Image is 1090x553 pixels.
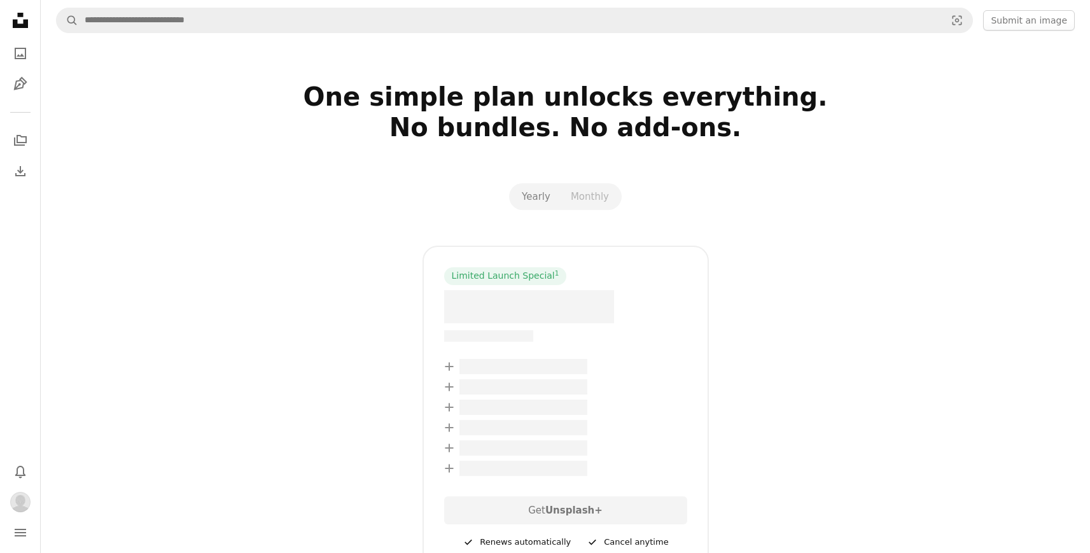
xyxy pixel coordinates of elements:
[459,420,587,435] span: – –––– –––– ––– ––– –––– ––––
[512,186,561,207] button: Yearly
[555,269,559,277] sup: 1
[8,489,33,515] button: Profile
[561,186,619,207] button: Monthly
[56,8,973,33] form: Find visuals sitewide
[942,8,972,32] button: Visual search
[444,290,615,323] span: – –––– ––––.
[8,128,33,153] a: Collections
[8,459,33,484] button: Notifications
[459,400,587,415] span: – –––– –––– ––– ––– –––– ––––
[459,440,587,456] span: – –––– –––– ––– ––– –––– ––––
[8,71,33,97] a: Illustrations
[459,379,587,395] span: – –––– –––– ––– ––– –––– ––––
[57,8,78,32] button: Search Unsplash
[983,10,1075,31] button: Submit an image
[586,535,668,550] div: Cancel anytime
[8,520,33,545] button: Menu
[8,8,33,36] a: Home — Unsplash
[444,330,534,342] span: –– –––– –––– –––– ––
[8,158,33,184] a: Download History
[459,461,587,476] span: – –––– –––– ––– ––– –––– ––––
[462,535,571,550] div: Renews automatically
[545,505,603,516] strong: Unsplash+
[444,496,687,524] div: Get
[8,41,33,66] a: Photos
[444,267,567,285] div: Limited Launch Special
[552,270,562,283] a: 1
[459,359,587,374] span: – –––– –––– ––– ––– –––– ––––
[10,492,31,512] img: Avatar of user Dawid Zimny
[156,81,975,173] h2: One simple plan unlocks everything. No bundles. No add-ons.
